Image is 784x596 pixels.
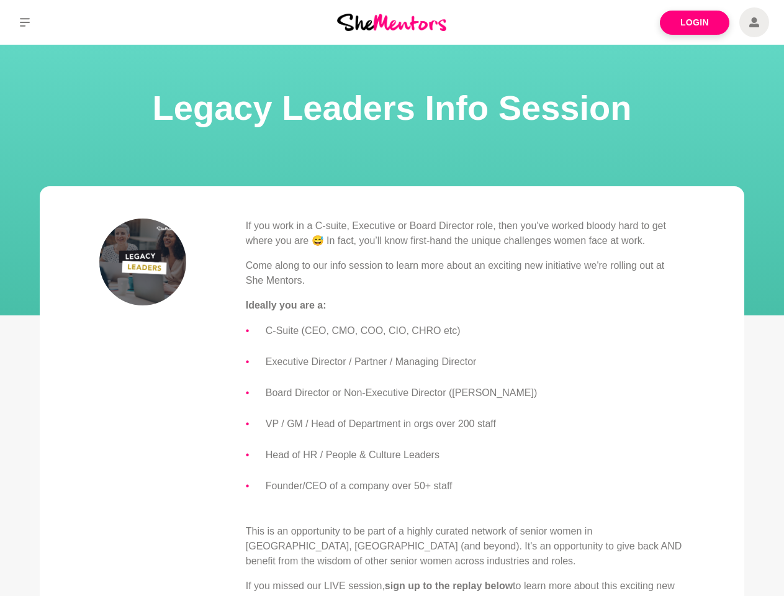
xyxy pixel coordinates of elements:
[266,323,685,339] li: C-Suite (CEO, CMO, COO, CIO, CHRO etc)
[246,300,327,310] strong: Ideally you are a:
[266,416,685,432] li: VP / GM / Head of Department in orgs over 200 staff
[266,478,685,494] li: Founder/CEO of a company over 50+ staff
[246,258,685,288] p: Come along to our info session to learn more about an exciting new initiative we're rolling out a...
[266,385,685,401] li: Board Director or Non-Executive Director ([PERSON_NAME])
[337,14,446,30] img: She Mentors Logo
[266,447,685,463] li: Head of HR / People & Culture Leaders
[246,524,685,569] p: This is an opportunity to be part of a highly curated network of senior women in [GEOGRAPHIC_DATA...
[246,219,685,248] p: If you work in a C-suite, Executive or Board Director role, then you've worked bloody hard to get...
[15,84,769,132] h1: Legacy Leaders Info Session
[266,354,685,370] li: Executive Director / Partner / Managing Director
[385,580,513,591] strong: sign up to the replay below
[660,11,729,35] a: Login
